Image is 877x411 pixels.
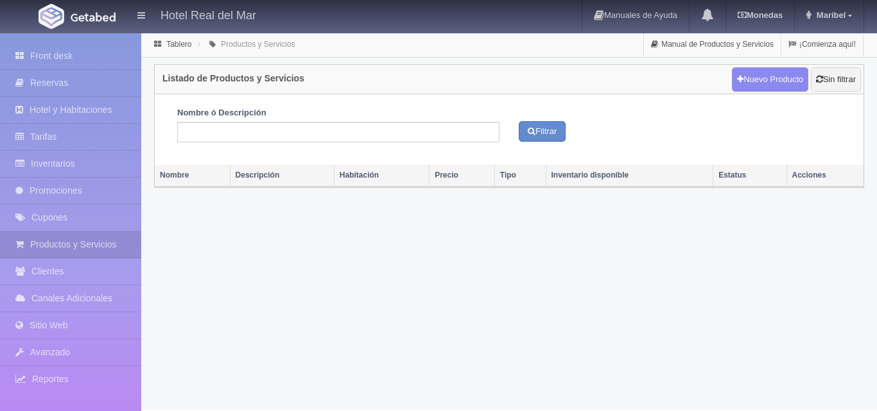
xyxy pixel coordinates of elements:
img: Getabed [39,4,64,29]
h4: Listado de Productos y Servicios [162,74,304,83]
img: Getabed [71,12,116,22]
a: Sin filtrar [811,67,861,92]
a: Nuevo Producto [732,67,808,92]
th: Estatus [713,165,786,187]
a: Productos y Servicios [221,40,295,49]
th: Acciones [786,165,864,187]
th: Precio [430,165,495,187]
button: Filtrar [519,121,566,142]
a: Tablero [166,40,191,49]
th: Habitación [334,165,429,187]
label: Nombre ó Descripción [177,107,266,119]
th: Tipo [494,165,546,187]
th: Inventario disponible [546,165,713,187]
h4: Hotel Real del Mar [161,6,256,22]
a: Manual de Productos y Servicios [644,32,781,57]
th: Nombre [155,165,230,187]
th: Descripción [230,165,334,187]
b: Monedas [738,10,783,20]
span: Maribel [813,10,846,20]
a: ¡Comienza aquí! [781,32,863,57]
